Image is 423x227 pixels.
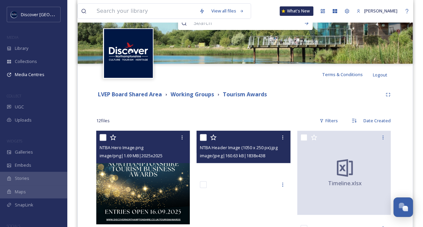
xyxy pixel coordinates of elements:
[93,4,196,19] input: Search your library
[328,179,362,187] span: Timeline.xlsx
[190,16,282,31] input: Search
[104,29,153,78] img: Untitled%20design%20%282%29.png
[353,4,401,18] a: [PERSON_NAME]
[280,6,313,16] a: What's New
[15,175,29,182] span: Stories
[100,144,143,151] span: NTBA Hero Image.png
[96,118,110,124] span: 12 file s
[15,45,28,52] span: Library
[21,11,82,18] span: Discover [GEOGRAPHIC_DATA]
[393,197,413,217] button: Open Chat
[15,117,32,123] span: Uploads
[15,149,33,155] span: Galleries
[15,202,33,208] span: SnapLink
[15,104,24,110] span: UGC
[360,114,394,127] div: Date Created
[15,189,26,195] span: Maps
[200,153,265,159] span: image/jpeg | 160.63 kB | 1838 x 438
[15,58,37,65] span: Collections
[7,93,21,98] span: COLLECT
[223,91,267,98] strong: Tourism Awards
[100,153,163,159] span: image/png | 1.69 MB | 2025 x 2025
[7,138,22,143] span: WIDGETS
[316,114,341,127] div: Filters
[171,91,214,98] strong: Working Groups
[11,11,17,18] img: Untitled%20design%20%282%29.png
[373,72,387,78] span: Logout
[322,71,363,77] span: Terms & Conditions
[15,71,44,78] span: Media Centres
[98,91,162,98] strong: LVEP Board Shared Area
[78,3,413,64] img: Stanwick Lakes.jpg
[96,131,190,224] img: NTBA Hero Image.png
[7,35,19,40] span: MEDIA
[15,162,31,168] span: Embeds
[364,8,397,14] span: [PERSON_NAME]
[322,70,373,78] a: Terms & Conditions
[200,144,277,151] span: NTBA Header Image (1050 x 250 px).jpg
[208,4,247,18] a: View all files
